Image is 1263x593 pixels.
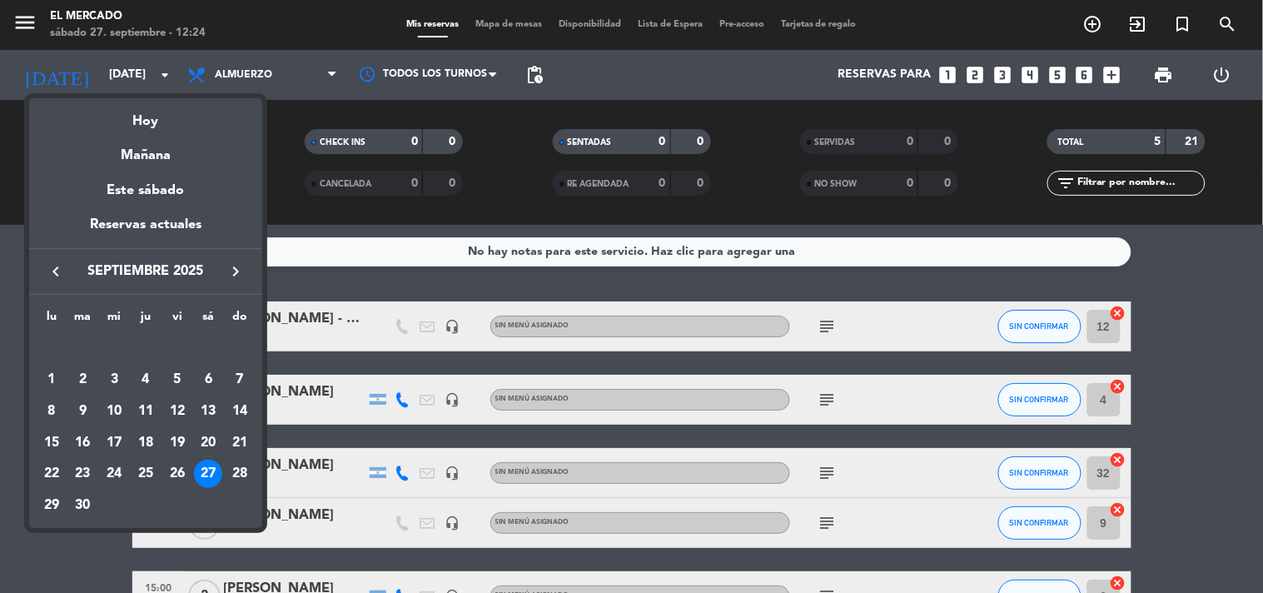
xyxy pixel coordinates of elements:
[221,261,251,282] button: keyboard_arrow_right
[67,396,99,427] td: 9 de septiembre de 2025
[130,307,162,333] th: jueves
[130,427,162,459] td: 18 de septiembre de 2025
[37,460,66,488] div: 22
[162,396,193,427] td: 12 de septiembre de 2025
[193,458,225,490] td: 27 de septiembre de 2025
[36,490,67,521] td: 29 de septiembre de 2025
[36,458,67,490] td: 22 de septiembre de 2025
[100,460,128,488] div: 24
[163,397,191,426] div: 12
[98,307,130,333] th: miércoles
[162,364,193,396] td: 5 de septiembre de 2025
[194,460,222,488] div: 27
[130,458,162,490] td: 25 de septiembre de 2025
[29,167,262,214] div: Este sábado
[69,429,97,457] div: 16
[100,397,128,426] div: 10
[29,98,262,132] div: Hoy
[36,307,67,333] th: lunes
[69,460,97,488] div: 23
[46,262,66,282] i: keyboard_arrow_left
[37,491,66,520] div: 29
[193,427,225,459] td: 20 de septiembre de 2025
[193,307,225,333] th: sábado
[67,364,99,396] td: 2 de septiembre de 2025
[224,307,256,333] th: domingo
[36,396,67,427] td: 8 de septiembre de 2025
[132,460,160,488] div: 25
[37,366,66,394] div: 1
[100,429,128,457] div: 17
[224,458,256,490] td: 28 de septiembre de 2025
[69,397,97,426] div: 9
[163,429,191,457] div: 19
[226,460,254,488] div: 28
[36,427,67,459] td: 15 de septiembre de 2025
[132,397,160,426] div: 11
[29,132,262,167] div: Mañana
[194,366,222,394] div: 6
[226,397,254,426] div: 14
[69,366,97,394] div: 2
[162,427,193,459] td: 19 de septiembre de 2025
[37,429,66,457] div: 15
[29,214,262,248] div: Reservas actuales
[100,366,128,394] div: 3
[69,491,97,520] div: 30
[67,307,99,333] th: martes
[226,429,254,457] div: 21
[194,397,222,426] div: 13
[132,366,160,394] div: 4
[130,364,162,396] td: 4 de septiembre de 2025
[224,427,256,459] td: 21 de septiembre de 2025
[194,429,222,457] div: 20
[36,333,256,365] td: SEP.
[98,427,130,459] td: 17 de septiembre de 2025
[226,366,254,394] div: 7
[163,366,191,394] div: 5
[130,396,162,427] td: 11 de septiembre de 2025
[224,396,256,427] td: 14 de septiembre de 2025
[98,364,130,396] td: 3 de septiembre de 2025
[36,364,67,396] td: 1 de septiembre de 2025
[226,262,246,282] i: keyboard_arrow_right
[67,458,99,490] td: 23 de septiembre de 2025
[193,364,225,396] td: 6 de septiembre de 2025
[224,364,256,396] td: 7 de septiembre de 2025
[162,458,193,490] td: 26 de septiembre de 2025
[162,307,193,333] th: viernes
[98,396,130,427] td: 10 de septiembre de 2025
[71,261,221,282] span: septiembre 2025
[37,397,66,426] div: 8
[193,396,225,427] td: 13 de septiembre de 2025
[98,458,130,490] td: 24 de septiembre de 2025
[41,261,71,282] button: keyboard_arrow_left
[163,460,191,488] div: 26
[67,490,99,521] td: 30 de septiembre de 2025
[67,427,99,459] td: 16 de septiembre de 2025
[132,429,160,457] div: 18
